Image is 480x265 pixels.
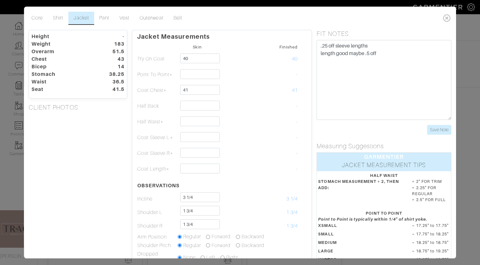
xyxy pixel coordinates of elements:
[27,55,95,63] dt: Chest
[286,210,298,215] span: 1 3/4
[27,40,95,48] dt: Weight
[95,70,129,78] dt: 38.25
[242,242,264,249] label: Backward
[169,12,187,25] a: Belt
[95,40,129,48] dt: 183
[317,30,451,37] h5: FIT NOTES
[427,125,451,135] input: Save Note
[95,55,129,63] dt: 43
[296,135,298,140] span: -
[183,254,196,261] label: None
[242,233,264,240] label: Backward
[27,63,95,70] dt: Bicep
[137,30,307,40] p: Jacket Measurements
[206,254,215,261] label: Left
[408,223,454,228] dd: ~ 17.25" to 17.75"
[314,178,408,205] dt: STOMACH MEASUREMENT ÷ 2, THEN ADD:
[137,206,177,219] td: Shoulder L
[29,104,127,111] h5: CLIENT PHOTOS
[137,177,177,192] th: OBSERVATIONS
[95,86,129,93] dt: 41.5
[137,82,177,98] td: Coat Chest*
[137,114,177,130] td: Half Waist*
[137,67,177,82] td: Point To Point*
[183,242,201,249] label: Regular
[95,63,129,70] dt: 14
[27,78,95,86] dt: Waist
[27,86,95,93] dt: Seat
[137,192,177,206] td: Incline
[296,150,298,156] span: -
[137,51,177,67] td: Try On Coat
[318,172,450,178] div: HALF WAIST
[286,196,298,202] span: 3 1/4
[94,12,114,25] a: Pant
[314,248,408,257] dt: LARGE
[296,166,298,172] span: -
[137,98,177,114] td: Half Back
[296,103,298,109] span: -
[314,223,408,231] dt: XSMALL
[314,231,408,240] dt: SMALL
[114,12,134,25] a: Vest
[296,119,298,125] span: -
[317,153,451,161] div: GARMENTIER
[314,257,408,265] dt: XLARGE
[318,217,427,222] em: Point to Point is typically within 1/4" of shirt yoke.
[137,241,177,250] td: Shoulder Pitch
[95,33,129,40] dt: -
[134,12,168,25] a: Outerwear
[27,70,95,78] dt: Stomach
[314,240,408,248] dt: MEDIUM
[212,242,231,249] label: Forward
[408,231,454,237] dd: ~ 17.75" to 18.25"
[27,33,95,40] dt: Height
[183,233,201,240] label: Regular
[27,48,95,55] dt: Overarm
[317,142,451,150] h5: Measuring Suggestions
[279,45,298,49] small: Finished
[48,12,68,25] a: Shirt
[137,219,177,233] td: Shoulder R
[408,248,454,254] dd: ~ 18.75" to 19.25"
[137,233,177,241] td: Arm Position
[296,72,298,77] span: -
[318,210,450,216] div: POINT TO POINT
[286,223,298,229] span: 1 3/4
[408,257,454,262] dd: ~ 19.25" to 19.75"
[292,87,298,93] span: 41
[69,12,94,25] a: Jacket
[137,161,177,177] td: Coat Length*
[137,145,177,161] td: Coat Sleeve R*
[408,178,454,203] dd: + 2" FOR TRIM + 2.25" FOR REGULAR + 2.5" FOR FULL
[226,254,238,261] label: Right
[26,12,48,25] a: Core
[317,161,451,171] div: JACKET MEASUREMENT TIPS
[95,78,129,86] dt: 36.5
[408,240,454,245] dd: ~ 18.25" to 18.75"
[137,130,177,145] td: Coat Sleeve L*
[292,56,298,62] span: 40
[212,233,231,240] label: Forward
[193,45,202,49] small: Skin
[95,48,129,55] dt: 51.5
